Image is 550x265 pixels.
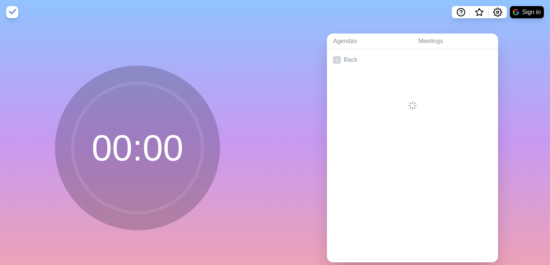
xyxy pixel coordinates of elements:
[510,6,544,18] button: Sign in
[327,49,498,71] a: Back
[470,6,489,18] button: What’s new
[412,34,498,49] a: Meetings
[452,6,470,18] button: Help
[327,34,412,49] a: Agendas
[513,9,519,15] img: google logo
[6,6,18,18] img: timeblocks logo
[489,6,507,18] button: Settings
